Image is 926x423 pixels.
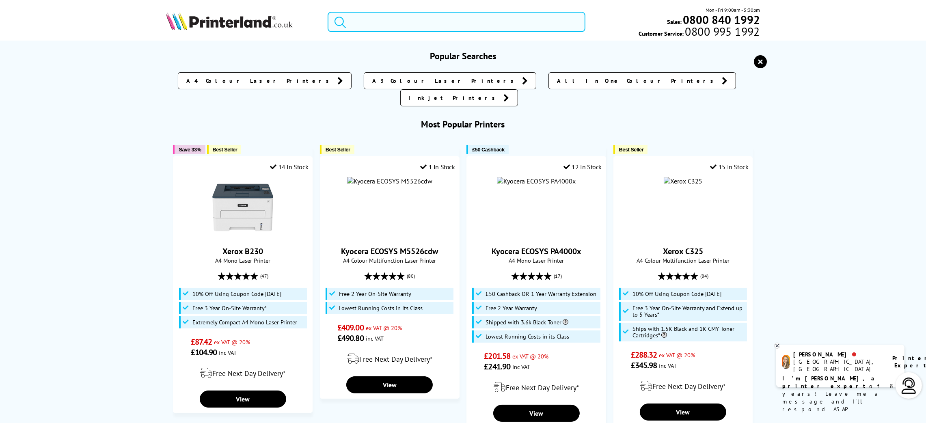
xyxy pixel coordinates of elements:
span: Free 3 Year On-Site Warranty* [192,305,267,311]
div: 1 In Stock [420,163,455,171]
span: inc VAT [659,362,677,369]
span: A4 Mono Laser Printer [177,257,308,264]
span: ex VAT @ 20% [512,352,548,360]
span: Free 2 Year Warranty [486,305,537,311]
input: Search product or brand [328,12,585,32]
a: Xerox B230 [222,246,263,257]
span: 10% Off Using Coupon Code [DATE] [632,291,721,297]
div: modal_delivery [618,375,749,397]
span: ex VAT @ 20% [214,338,250,346]
span: Ships with 1.5K Black and 1K CMY Toner Cartridges* [632,326,745,339]
span: A4 Colour Multifunction Laser Printer [324,257,455,264]
span: inc VAT [366,335,384,342]
button: Save 33% [173,145,205,154]
span: Free 2 Year On-Site Warranty [339,291,411,297]
div: modal_delivery [471,376,602,399]
span: Inkjet Printers [409,94,500,102]
span: £50 Cashback OR 1 Year Warranty Extension [486,291,596,297]
span: (80) [407,268,415,284]
span: £104.90 [191,347,217,358]
span: Lowest Running Costs in its Class [486,333,569,340]
span: £201.58 [484,351,510,361]
span: A4 Colour Laser Printers [186,77,333,85]
span: Best Seller [326,147,350,153]
a: 0800 840 1992 [682,16,760,24]
a: View [200,391,286,408]
span: Mon - Fri 9:00am - 5:30pm [706,6,760,14]
span: £288.32 [631,350,657,360]
span: 0800 995 1992 [684,28,760,35]
h3: Most Popular Printers [166,119,760,130]
a: View [493,405,580,422]
div: modal_delivery [177,362,308,384]
img: user-headset-light.svg [901,378,917,394]
span: (17) [554,268,562,284]
a: Kyocera ECOSYS M5526cdw [341,246,438,257]
span: All In One Colour Printers [557,77,718,85]
span: (84) [700,268,708,284]
span: A4 Mono Laser Printer [471,257,602,264]
span: £490.80 [337,333,364,343]
img: Printerland Logo [166,12,293,30]
span: 10% Off Using Coupon Code [DATE] [192,291,281,297]
img: Xerox C325 [664,177,702,185]
span: ex VAT @ 20% [659,351,695,359]
a: Kyocera ECOSYS PA4000x [492,246,581,257]
div: 12 In Stock [563,163,602,171]
span: £409.00 [337,322,364,333]
span: Customer Service: [639,28,760,37]
span: Sales: [667,18,682,26]
a: A4 Colour Laser Printers [178,72,352,89]
span: Best Seller [619,147,644,153]
span: £241.90 [484,361,510,372]
a: Printerland Logo [166,12,317,32]
a: A3 Colour Laser Printers [364,72,536,89]
span: inc VAT [512,363,530,371]
button: Best Seller [207,145,242,154]
a: All In One Colour Printers [548,72,736,89]
button: £50 Cashback [466,145,508,154]
b: 0800 840 1992 [683,12,760,27]
a: Xerox C325 [663,246,703,257]
button: Best Seller [320,145,354,154]
div: modal_delivery [324,347,455,370]
span: Best Seller [213,147,237,153]
span: Save 33% [179,147,201,153]
span: Lowest Running Costs in its Class [339,305,423,311]
span: (47) [260,268,268,284]
div: 14 In Stock [270,163,308,171]
a: View [640,404,726,421]
span: Shipped with 3.6k Black Toner [486,319,568,326]
span: £345.98 [631,360,657,371]
span: Extremely Compact A4 Mono Laser Printer [192,319,297,326]
button: Best Seller [613,145,648,154]
b: I'm [PERSON_NAME], a printer expert [782,375,877,390]
span: A4 Colour Multifunction Laser Printer [618,257,749,264]
img: Kyocera ECOSYS M5526cdw [347,177,432,185]
a: View [346,376,433,393]
span: inc VAT [219,349,237,356]
img: amy-livechat.png [782,355,790,369]
span: ex VAT @ 20% [366,324,402,332]
div: [PERSON_NAME] [793,351,882,358]
span: £87.42 [191,337,212,347]
div: 15 In Stock [710,163,748,171]
h3: Popular Searches [166,50,760,62]
a: Xerox B230 [212,231,273,240]
span: Free 3 Year On-Site Warranty and Extend up to 5 Years* [632,305,745,318]
span: £50 Cashback [472,147,504,153]
a: Inkjet Printers [400,89,518,106]
div: [GEOGRAPHIC_DATA], [GEOGRAPHIC_DATA] [793,358,882,373]
span: A3 Colour Laser Printers [372,77,518,85]
img: Kyocera ECOSYS PA4000x [497,177,576,185]
img: Xerox B230 [212,177,273,238]
p: of 8 years! Leave me a message and I'll respond ASAP [782,375,898,413]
